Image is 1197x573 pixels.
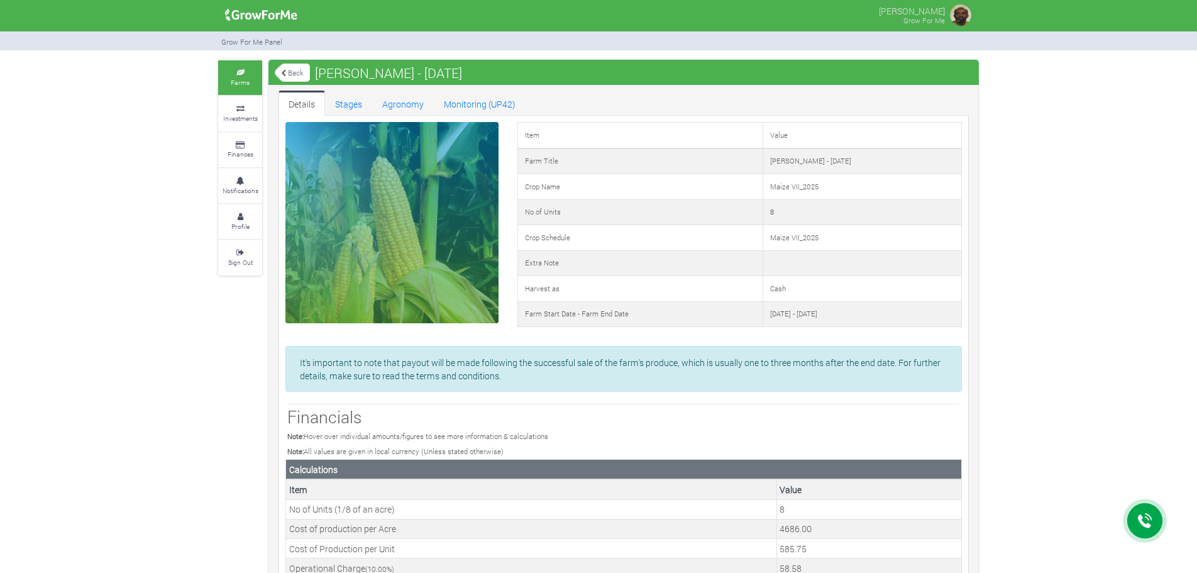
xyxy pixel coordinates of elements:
[231,222,250,231] small: Profile
[763,174,962,200] td: Maize VII_2025
[517,250,763,276] td: Extra Note
[763,148,962,174] td: [PERSON_NAME] - [DATE]
[372,91,434,116] a: Agronomy
[948,3,973,28] img: growforme image
[223,186,258,195] small: Notifications
[287,431,304,441] b: Note:
[780,484,802,496] b: Value
[286,519,777,538] td: Cost of production per Acre
[325,91,372,116] a: Stages
[275,62,310,83] a: Back
[763,199,962,225] td: 8
[228,150,253,159] small: Finances
[221,3,302,28] img: growforme image
[218,204,262,239] a: Profile
[218,169,262,203] a: Notifications
[218,133,262,167] a: Finances
[776,519,961,538] td: This is the cost of an Acre
[903,16,945,25] small: Grow For Me
[517,199,763,225] td: No of Units
[763,301,962,327] td: [DATE] - [DATE]
[517,225,763,251] td: Crop Schedule
[279,91,325,116] a: Details
[300,356,947,382] p: It's important to note that payout will be made following the successful sale of the farm's produ...
[517,174,763,200] td: Crop Name
[289,484,307,496] b: Item
[763,276,962,302] td: Cash
[434,91,526,116] a: Monitoring (UP42)
[763,123,962,148] td: Value
[231,78,250,87] small: Farms
[287,431,548,441] small: Hover over individual amounts/figures to see more information & calculations
[287,447,304,456] b: Note:
[286,499,777,519] td: No of Units (1/8 of an acre)
[218,240,262,275] a: Sign Out
[763,225,962,251] td: Maize VII_2025
[287,447,504,456] small: All values are given in local currency (Unless stated otherwise)
[286,460,962,480] th: Calculations
[312,60,465,86] span: [PERSON_NAME] - [DATE]
[218,96,262,131] a: Investments
[223,114,258,123] small: Investments
[879,3,945,18] p: [PERSON_NAME]
[221,37,282,47] small: Grow For Me Panel
[517,123,763,148] td: Item
[517,301,763,327] td: Farm Start Date - Farm End Date
[776,499,961,519] td: This is the number of Units, its (1/8 of an acre)
[776,539,961,559] td: This is the cost of a Unit
[517,148,763,174] td: Farm Title
[286,539,777,559] td: Cost of Production per Unit
[287,407,960,427] h3: Financials
[228,258,253,267] small: Sign Out
[218,60,262,95] a: Farms
[517,276,763,302] td: Harvest as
